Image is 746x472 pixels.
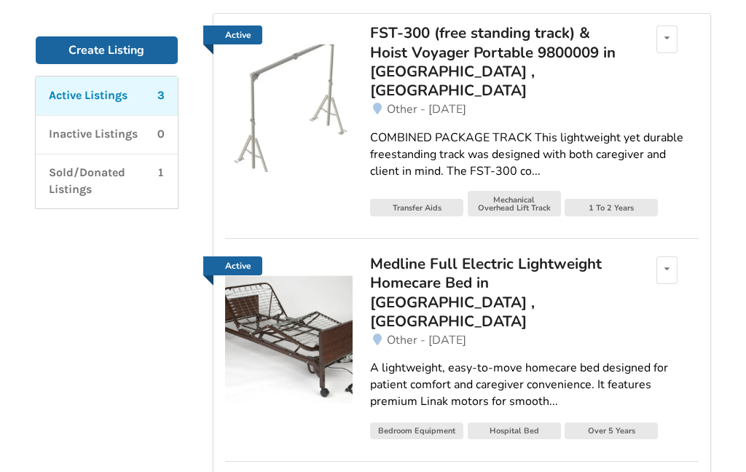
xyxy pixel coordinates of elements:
[49,165,158,198] p: Sold/Donated Listings
[49,126,138,143] p: Inactive Listings
[225,44,353,172] img: transfer aids-fst-300 (free standing track) & hoist voyager portable 9800009 in qualicum beach , bc
[370,130,698,180] div: COMBINED PACKAGE TRACK This lightweight yet durable freestanding track was designed with both car...
[370,101,698,118] a: Other - [DATE]
[565,422,658,440] div: Over 5 Years
[203,25,262,44] a: Active
[157,87,165,104] p: 3
[370,256,625,331] a: Medline Full Electric Lightweight Homecare Bed in [GEOGRAPHIC_DATA] , [GEOGRAPHIC_DATA]
[370,422,698,444] a: Bedroom EquipmentHospital BedOver 5 Years
[157,165,165,198] p: 1
[468,191,561,216] div: Mechanical Overhead Lift Track
[468,422,561,440] div: Hospital Bed
[370,25,625,101] a: FST-300 (free standing track) & Hoist Voyager Portable 9800009 in [GEOGRAPHIC_DATA] , [GEOGRAPHIC...
[225,275,353,403] img: bedroom equipment-medline full electric lightweight homecare bed in qualicum , vancouver island
[370,23,625,101] div: FST-300 (free standing track) & Hoist Voyager Portable 9800009 in [GEOGRAPHIC_DATA] , [GEOGRAPHIC...
[370,422,463,440] div: Bedroom Equipment
[203,256,262,275] a: Active
[370,360,698,410] div: A lightweight, easy-to-move homecare bed designed for patient comfort and caregiver convenience. ...
[225,25,353,172] a: Active
[370,348,698,422] a: A lightweight, easy-to-move homecare bed designed for patient comfort and caregiver convenience. ...
[370,331,698,349] a: Other - [DATE]
[370,118,698,192] a: COMBINED PACKAGE TRACK This lightweight yet durable freestanding track was designed with both car...
[157,126,165,143] p: 0
[387,101,466,117] span: Other - [DATE]
[370,199,463,216] div: Transfer Aids
[565,199,658,216] div: 1 To 2 Years
[387,332,466,348] span: Other - [DATE]
[36,36,178,64] a: Create Listing
[370,254,625,331] div: Medline Full Electric Lightweight Homecare Bed in [GEOGRAPHIC_DATA] , [GEOGRAPHIC_DATA]
[370,191,698,220] a: Transfer AidsMechanical Overhead Lift Track1 To 2 Years
[225,256,353,403] a: Active
[49,87,127,104] p: Active Listings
